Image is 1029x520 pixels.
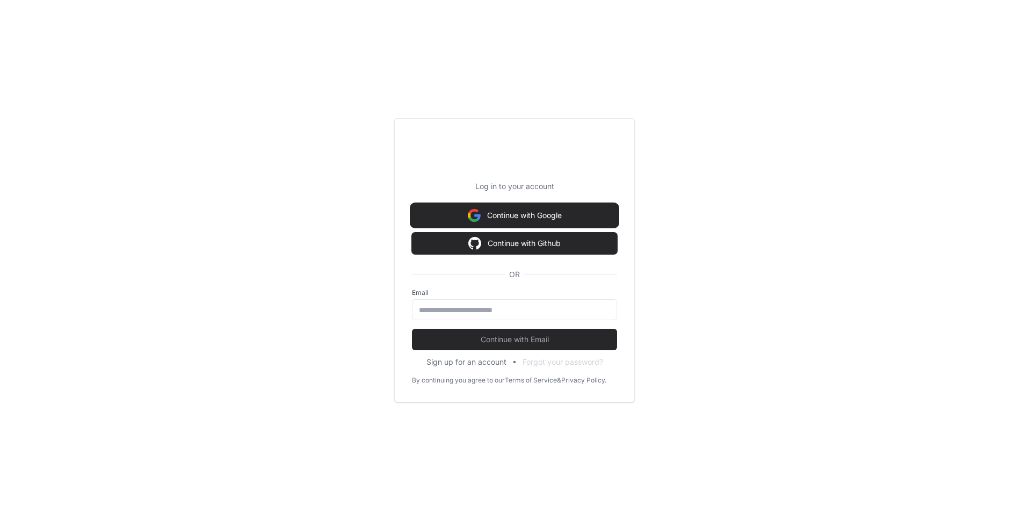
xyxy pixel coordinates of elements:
button: Continue with Github [412,233,617,254]
p: Log in to your account [412,181,617,192]
span: Continue with Email [412,334,617,345]
span: OR [505,269,524,280]
a: Privacy Policy. [561,376,606,385]
label: Email [412,288,617,297]
img: Sign in with google [468,233,481,254]
div: & [557,376,561,385]
button: Forgot your password? [523,357,603,367]
a: Terms of Service [505,376,557,385]
button: Sign up for an account [426,357,506,367]
button: Continue with Email [412,329,617,350]
img: Sign in with google [468,205,481,226]
button: Continue with Google [412,205,617,226]
div: By continuing you agree to our [412,376,505,385]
